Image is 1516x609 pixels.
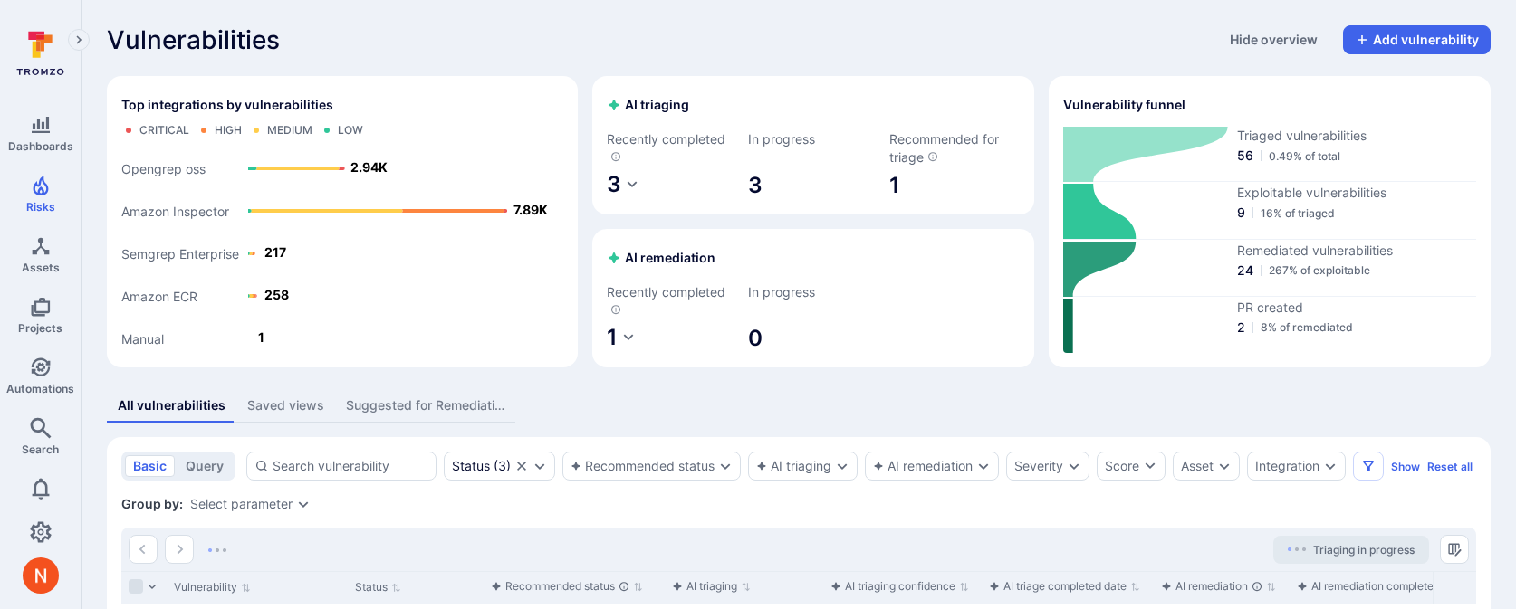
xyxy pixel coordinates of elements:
[26,200,55,214] span: Risks
[121,289,197,304] text: Amazon ECR
[748,324,878,353] span: 0
[452,459,490,473] div: Status
[1269,263,1370,277] span: 267% of exploitable
[672,579,751,594] button: Sort by function(){return k.createElement(hN.A,{direction:"row",alignItems:"center",gap:4},k.crea...
[1161,577,1262,595] div: AI remediation
[23,557,59,594] div: Neeren Patki
[835,459,849,473] button: Expand dropdown
[129,535,158,564] button: Go to the previous page
[68,29,90,51] button: Expand navigation menu
[452,459,511,473] div: ( 3 )
[830,577,955,595] div: AI triaging confidence
[125,455,175,477] button: basic
[1237,204,1245,222] span: 9
[1427,460,1473,473] button: Reset all
[338,123,363,138] div: Low
[889,130,1020,167] span: Recommended for triage
[107,389,1491,423] div: assets tabs
[1391,460,1420,473] button: Show
[121,161,206,177] text: Opengrep oss
[607,249,715,267] h2: AI remediation
[607,324,618,350] span: 1
[23,557,59,594] img: ACg8ocIprwjrgDQnDsNSk9Ghn5p5-B8DpAKWoJ5Gi9syOE4K59tr4Q=s96-c
[927,151,938,162] svg: Vulnerabilities with critical and high severity from supported integrations (SCA/SAST/CSPM) that ...
[129,579,143,594] span: Select all rows
[989,577,1127,595] div: AI triage completed date
[258,329,264,345] text: 1
[165,535,194,564] button: Go to the next page
[1237,184,1476,202] span: Exploitable vulnerabilities
[1261,206,1335,220] span: 16% of triaged
[264,287,289,302] text: 258
[1261,320,1353,334] span: 8% of remediated
[1237,242,1476,260] span: Remediated vulnerabilities
[607,283,737,319] span: Recently completed
[1181,459,1214,473] button: Asset
[1255,459,1319,473] button: Integration
[346,396,504,414] div: Suggested for Remediation
[607,323,636,353] button: 1
[748,171,878,200] span: 3
[1343,25,1491,54] button: Add vulnerability
[491,577,629,595] div: Recommended status
[571,459,715,473] div: Recommended status
[1237,299,1476,317] span: PR created
[121,331,164,347] text: Manual
[121,96,333,114] span: Top integrations by vulnerabilities
[247,396,324,414] div: Saved views
[873,459,973,473] button: AI remediation
[18,321,62,335] span: Projects
[139,123,189,138] div: Critical
[748,130,878,148] span: In progress
[756,459,831,473] button: AI triaging
[718,459,733,473] button: Expand dropdown
[1063,96,1185,114] h2: Vulnerability funnel
[1217,459,1232,473] button: Expand dropdown
[107,76,578,367] div: Top integrations by vulnerabilities
[174,580,251,595] button: Sort by Vulnerability
[830,579,969,594] button: Sort by function(){return k.createElement(hN.A,{direction:"row",alignItems:"center",gap:4},k.crea...
[533,459,547,473] button: Expand dropdown
[1440,535,1469,564] button: Manage columns
[514,459,529,473] button: Clear selection
[1219,25,1329,54] button: Hide overview
[190,497,293,511] button: Select parameter
[267,123,312,138] div: Medium
[208,548,226,552] img: Loading...
[1237,127,1476,145] span: Triaged vulnerabilities
[1014,459,1063,473] button: Severity
[273,457,428,475] input: Search vulnerability
[672,577,737,595] div: AI triaging
[607,170,639,200] button: 3
[118,396,225,414] div: All vulnerabilities
[1269,149,1340,163] span: 0.49% of total
[121,495,183,513] span: Group by:
[1313,543,1415,557] span: Triaging in progress
[350,159,388,175] text: 2.94K
[1237,319,1245,337] span: 2
[1323,459,1338,473] button: Expand dropdown
[22,442,59,456] span: Search
[491,579,643,594] button: Sort by function(){return k.createElement(hN.A,{direction:"row",alignItems:"center",gap:4},k.crea...
[72,33,85,48] i: Expand navigation menu
[1297,577,1465,595] div: AI remediation completed date
[610,304,621,315] svg: AI remediated vulnerabilities in the last 7 days
[1097,452,1166,481] button: Score
[190,497,311,511] div: grouping parameters
[607,171,621,197] span: 3
[1105,457,1139,475] div: Score
[989,579,1140,594] button: Sort by function(){return k.createElement(hN.A,{direction:"row",alignItems:"center",gap:4},k.crea...
[107,25,280,54] span: Vulnerabilities
[6,382,74,395] span: Automations
[121,246,239,262] text: Semgrep Enterprise
[8,139,73,153] span: Dashboards
[513,202,548,217] text: 7.89K
[1297,579,1479,594] button: Sort by function(){return k.createElement(hN.A,{direction:"row",alignItems:"center",gap:4},k.crea...
[607,96,689,114] h2: AI triaging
